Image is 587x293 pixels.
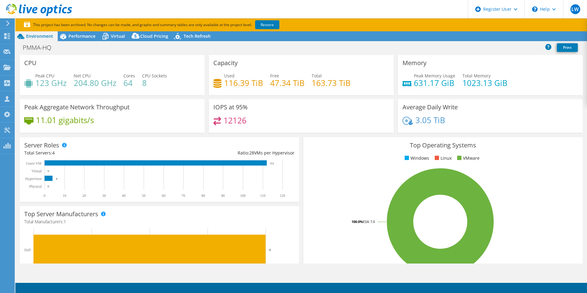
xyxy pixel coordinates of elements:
[26,33,53,39] span: Environment
[280,193,285,198] text: 120
[570,4,580,14] span: LW
[456,155,480,162] li: VMware
[224,117,247,124] h4: 12126
[414,80,455,86] h4: 631.17 GiB
[25,177,42,181] text: Hypervisor
[56,177,57,180] text: 4
[24,211,98,217] h3: Top Server Manufacturers
[74,80,116,86] h4: 204.80 GHz
[462,80,507,86] h4: 1023.13 GiB
[24,150,159,156] div: Total Servers:
[213,60,238,66] h3: Capacity
[24,21,325,28] p: This project has been archived. No changes can be made, and graphs and summary tables are only av...
[52,150,55,156] span: 4
[270,162,274,165] text: 112
[224,73,235,79] span: Used
[63,193,66,198] text: 10
[64,219,66,225] span: 1
[181,193,185,198] text: 70
[24,142,59,149] h3: Server Roles
[74,73,91,79] span: Net CPU
[162,193,165,198] text: 60
[462,73,491,79] span: Total Memory
[123,73,135,79] span: Cores
[142,80,167,86] h4: 8
[260,193,266,198] text: 110
[142,73,167,79] span: CPU Sockets
[312,73,322,79] span: Total
[308,142,578,149] h3: Top Operating Systems
[36,117,94,123] h4: 11.01 gigabits/s
[249,150,254,156] span: 28
[270,73,279,79] span: Free
[24,218,294,225] h4: Total Manufacturers:
[24,60,37,66] h3: CPU
[433,155,452,162] li: Linux
[35,73,54,79] span: Peak CPU
[142,193,146,198] text: 50
[48,170,49,173] text: 0
[403,155,429,162] li: Windows
[68,33,95,39] span: Performance
[48,185,49,188] text: 0
[402,60,426,66] h3: Memory
[35,80,67,86] h4: 123 GHz
[557,43,578,52] a: Print
[414,73,455,79] span: Peak Memory Usage
[269,248,271,252] text: 4
[102,193,106,198] text: 30
[123,80,135,86] h4: 64
[26,161,41,166] text: Guest VM
[415,117,445,123] h4: 3.05 TiB
[352,219,363,224] tspan: 100.0%
[224,80,263,86] h4: 116.39 TiB
[240,193,246,198] text: 100
[20,44,61,51] h1: PMMA-HQ
[24,248,31,252] text: Dell
[363,219,375,224] tspan: ESXi 7.0
[532,6,538,12] svg: \n
[402,104,458,111] h3: Average Daily Write
[32,169,42,173] text: Virtual
[122,193,126,198] text: 40
[44,193,45,198] text: 0
[24,104,130,111] h3: Peak Aggregate Network Throughput
[255,20,279,29] a: Restore
[82,193,86,198] text: 20
[29,184,42,189] text: Physical
[140,33,168,39] span: Cloud Pricing
[201,193,205,198] text: 80
[213,104,248,111] h3: IOPS at 95%
[184,33,211,39] span: Tech Refresh
[111,33,125,39] span: Virtual
[159,150,294,156] div: Ratio: VMs per Hypervisor
[312,80,351,86] h4: 163.73 TiB
[270,80,305,86] h4: 47.34 TiB
[221,193,225,198] text: 90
